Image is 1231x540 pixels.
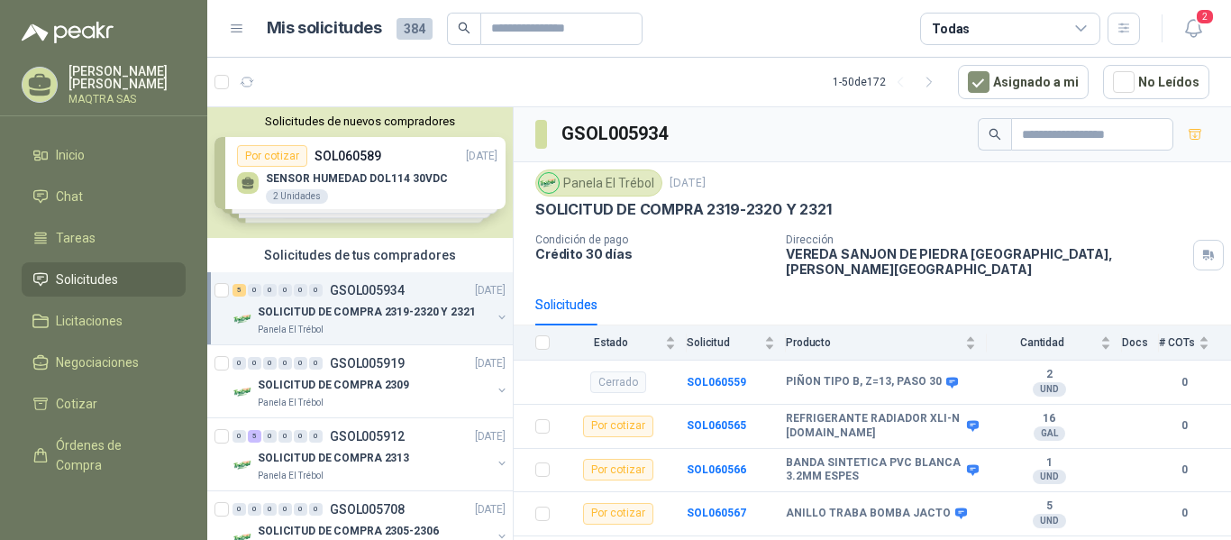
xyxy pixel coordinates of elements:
[539,173,559,193] img: Company Logo
[786,233,1186,246] p: Dirección
[207,107,513,238] div: Solicitudes de nuevos compradoresPor cotizarSOL060589[DATE] SENSOR HUMEDAD DOL114 30VDC2 Unidades...
[233,279,509,337] a: 5 0 0 0 0 0 GSOL005934[DATE] Company LogoSOLICITUD DE COMPRA 2319-2320 Y 2321Panela El Trébol
[278,503,292,516] div: 0
[987,456,1111,471] b: 1
[987,368,1111,382] b: 2
[278,357,292,370] div: 0
[263,357,277,370] div: 0
[22,490,186,524] a: Remisiones
[1033,514,1066,528] div: UND
[535,295,597,315] div: Solicitudes
[56,145,85,165] span: Inicio
[68,65,186,90] p: [PERSON_NAME] [PERSON_NAME]
[786,456,962,484] b: BANDA SINTETICA PVC BLANCA 3.2MM ESPES
[535,169,662,197] div: Panela El Trébol
[214,114,506,128] button: Solicitudes de nuevos compradores
[786,375,942,389] b: PIÑON TIPO B, Z=13, PASO 30
[583,459,653,481] div: Por cotizar
[233,357,246,370] div: 0
[475,282,506,299] p: [DATE]
[1103,65,1209,99] button: No Leídos
[1122,325,1159,361] th: Docs
[786,336,962,349] span: Producto
[590,371,646,393] div: Cerrado
[670,175,706,192] p: [DATE]
[263,430,277,443] div: 0
[1034,426,1065,441] div: GAL
[958,65,1089,99] button: Asignado a mi
[561,325,687,361] th: Estado
[1177,13,1209,45] button: 2
[258,377,409,394] p: SOLICITUD DE COMPRA 2309
[561,120,670,148] h3: GSOL005934
[56,394,97,414] span: Cotizar
[263,503,277,516] div: 0
[833,68,944,96] div: 1 - 50 de 172
[1159,462,1209,479] b: 0
[267,15,382,41] h1: Mis solicitudes
[309,430,323,443] div: 0
[687,419,746,432] b: SOL060565
[258,304,476,321] p: SOLICITUD DE COMPRA 2319-2320 Y 2321
[258,523,439,540] p: SOLICITUD DE COMPRA 2305-2306
[1033,382,1066,397] div: UND
[258,323,324,337] p: Panela El Trébol
[207,238,513,272] div: Solicitudes de tus compradores
[561,336,661,349] span: Estado
[263,284,277,297] div: 0
[22,262,186,297] a: Solicitudes
[1159,374,1209,391] b: 0
[475,501,506,518] p: [DATE]
[989,128,1001,141] span: search
[233,430,246,443] div: 0
[687,325,786,361] th: Solicitud
[56,311,123,331] span: Licitaciones
[987,412,1111,426] b: 16
[248,284,261,297] div: 0
[294,357,307,370] div: 0
[687,376,746,389] b: SOL060559
[687,507,746,519] b: SOL060567
[687,463,746,476] a: SOL060566
[330,284,405,297] p: GSOL005934
[233,284,246,297] div: 5
[786,246,1186,277] p: VEREDA SANJON DE PIEDRA [GEOGRAPHIC_DATA] , [PERSON_NAME][GEOGRAPHIC_DATA]
[22,22,114,43] img: Logo peakr
[233,352,509,410] a: 0 0 0 0 0 0 GSOL005919[DATE] Company LogoSOLICITUD DE COMPRA 2309Panela El Trébol
[583,416,653,437] div: Por cotizar
[786,507,951,521] b: ANILLO TRABA BOMBA JACTO
[233,381,254,403] img: Company Logo
[68,94,186,105] p: MAQTRA SAS
[233,308,254,330] img: Company Logo
[475,428,506,445] p: [DATE]
[258,469,324,483] p: Panela El Trébol
[233,454,254,476] img: Company Logo
[687,336,761,349] span: Solicitud
[583,503,653,525] div: Por cotizar
[56,435,169,475] span: Órdenes de Compra
[294,430,307,443] div: 0
[330,357,405,370] p: GSOL005919
[248,503,261,516] div: 0
[475,355,506,372] p: [DATE]
[397,18,433,40] span: 384
[248,357,261,370] div: 0
[278,284,292,297] div: 0
[535,246,771,261] p: Crédito 30 días
[22,138,186,172] a: Inicio
[535,233,771,246] p: Condición de pago
[330,430,405,443] p: GSOL005912
[56,352,139,372] span: Negociaciones
[22,179,186,214] a: Chat
[22,387,186,421] a: Cotizar
[987,499,1111,514] b: 5
[56,270,118,289] span: Solicitudes
[535,200,832,219] p: SOLICITUD DE COMPRA 2319-2320 Y 2321
[233,426,509,483] a: 0 5 0 0 0 0 GSOL005912[DATE] Company LogoSOLICITUD DE COMPRA 2313Panela El Trébol
[22,345,186,380] a: Negociaciones
[309,357,323,370] div: 0
[1159,336,1195,349] span: # COTs
[56,187,83,206] span: Chat
[1159,505,1209,522] b: 0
